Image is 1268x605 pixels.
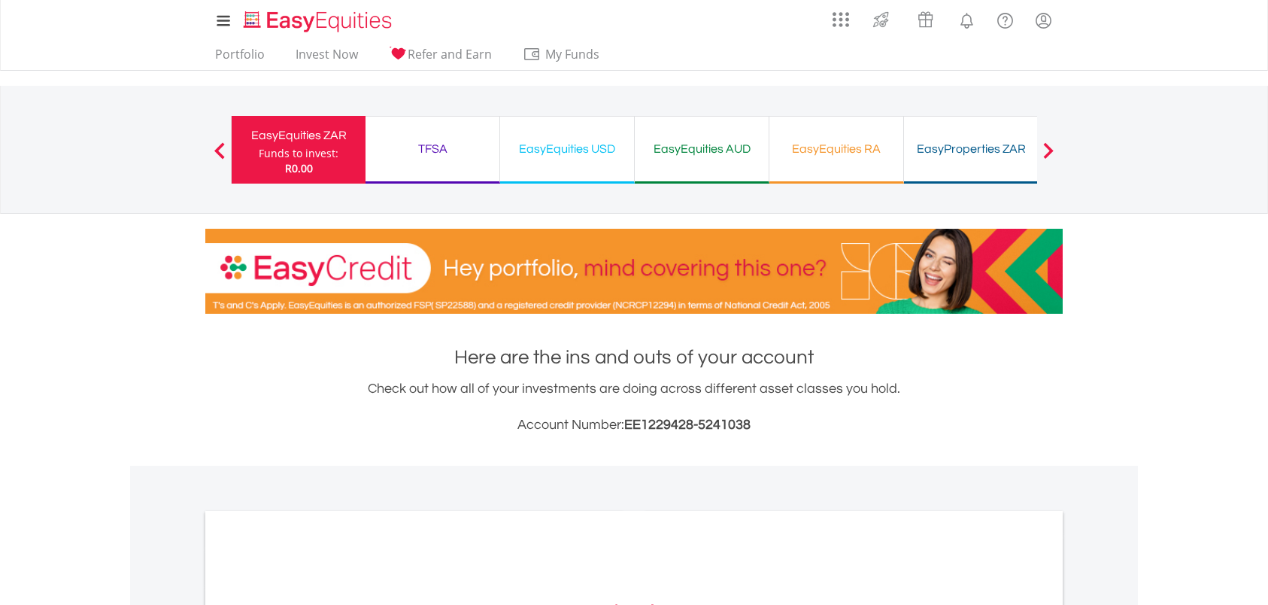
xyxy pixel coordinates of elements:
span: Refer and Earn [408,46,492,62]
div: EasyEquities RA [778,138,894,160]
span: R0.00 [285,161,313,175]
h1: Here are the ins and outs of your account [205,344,1063,371]
a: Invest Now [290,47,364,70]
a: FAQ's and Support [986,4,1024,34]
div: EasyProperties ZAR [913,138,1029,160]
img: EasyCredit Promotion Banner [205,229,1063,314]
span: EE1229428-5241038 [624,418,751,432]
button: Next [1033,150,1063,165]
div: Funds to invest: [259,146,338,161]
a: Notifications [948,4,986,34]
img: vouchers-v2.svg [913,8,938,32]
a: Home page [238,4,398,34]
a: Refer and Earn [383,47,498,70]
img: grid-menu-icon.svg [833,11,849,28]
a: AppsGrid [823,4,859,28]
a: Portfolio [209,47,271,70]
div: TFSA [375,138,490,160]
a: Vouchers [903,4,948,32]
div: EasyEquities AUD [644,138,760,160]
span: My Funds [523,44,621,64]
button: Previous [205,150,235,165]
h3: Account Number: [205,415,1063,436]
img: thrive-v2.svg [869,8,893,32]
div: EasyEquities ZAR [241,125,356,146]
div: Check out how all of your investments are doing across different asset classes you hold. [205,379,1063,436]
div: EasyEquities USD [509,138,625,160]
a: My Profile [1024,4,1063,37]
img: EasyEquities_Logo.png [241,9,398,34]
